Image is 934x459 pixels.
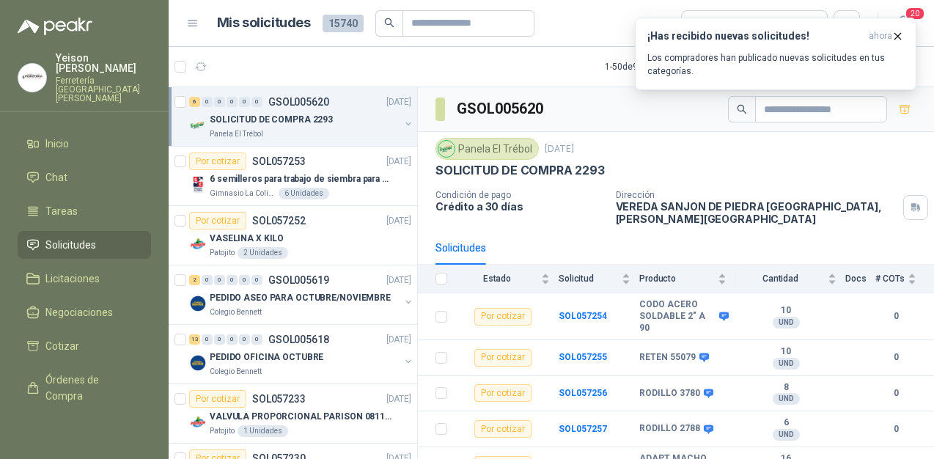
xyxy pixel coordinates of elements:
[214,275,225,285] div: 0
[647,51,904,78] p: Los compradores han publicado nuevas solicitudes en tus categorías.
[735,305,836,317] b: 10
[773,393,800,405] div: UND
[45,304,113,320] span: Negociaciones
[169,206,417,265] a: Por cotizarSOL057252[DATE] Company LogoVASELINA X KILOPatojito2 Unidades
[252,156,306,166] p: SOL057253
[435,163,605,178] p: SOLICITUD DE COMPRA 2293
[635,18,916,90] button: ¡Has recibido nuevas solicitudes!ahora Los compradores han publicado nuevas solicitudes en tus ca...
[189,334,200,345] div: 13
[189,271,414,318] a: 2 0 0 0 0 0 GSOL005619[DATE] Company LogoPEDIDO ASEO PARA OCTUBRE/NOVIEMBREColegio Bennett
[189,354,207,372] img: Company Logo
[773,358,800,370] div: UND
[210,232,284,246] p: VASELINA X KILO
[386,392,411,406] p: [DATE]
[45,372,137,404] span: Órdenes de Compra
[386,95,411,109] p: [DATE]
[239,275,250,285] div: 0
[189,117,207,134] img: Company Logo
[435,200,604,213] p: Crédito a 30 días
[435,190,604,200] p: Condición de pago
[18,416,151,444] a: Remisiones
[189,153,246,170] div: Por cotizar
[268,334,329,345] p: GSOL005618
[456,265,559,293] th: Estado
[227,97,238,107] div: 0
[323,15,364,32] span: 15740
[616,200,897,225] p: VEREDA SANJON DE PIEDRA [GEOGRAPHIC_DATA] , [PERSON_NAME][GEOGRAPHIC_DATA]
[605,55,700,78] div: 1 - 50 de 9117
[559,265,639,293] th: Solicitud
[875,350,916,364] b: 0
[735,273,825,284] span: Cantidad
[239,97,250,107] div: 0
[252,216,306,226] p: SOL057252
[773,429,800,441] div: UND
[875,422,916,436] b: 0
[559,388,607,398] b: SOL057256
[189,275,200,285] div: 2
[474,420,532,438] div: Por cotizar
[227,275,238,285] div: 0
[691,15,721,32] div: Todas
[239,334,250,345] div: 0
[238,425,288,437] div: 1 Unidades
[210,350,323,364] p: PEDIDO OFICINA OCTUBRE
[639,423,700,435] b: RODILLO 2788
[214,97,225,107] div: 0
[189,390,246,408] div: Por cotizar
[735,265,845,293] th: Cantidad
[45,271,100,287] span: Licitaciones
[639,388,700,400] b: RODILLO 3780
[189,97,200,107] div: 6
[210,366,262,378] p: Colegio Bennett
[905,7,925,21] span: 20
[438,141,455,157] img: Company Logo
[268,97,329,107] p: GSOL005620
[210,425,235,437] p: Patojito
[18,197,151,225] a: Tareas
[639,273,715,284] span: Producto
[386,214,411,228] p: [DATE]
[279,188,329,199] div: 6 Unidades
[639,265,735,293] th: Producto
[474,384,532,402] div: Por cotizar
[875,309,916,323] b: 0
[214,334,225,345] div: 0
[875,273,905,284] span: # COTs
[210,128,263,140] p: Panela El Trébol
[45,422,100,438] span: Remisiones
[18,231,151,259] a: Solicitudes
[559,424,607,434] a: SOL057257
[210,291,391,305] p: PEDIDO ASEO PARA OCTUBRE/NOVIEMBRE
[559,352,607,362] a: SOL057255
[251,275,262,285] div: 0
[18,130,151,158] a: Inicio
[474,349,532,367] div: Por cotizar
[210,188,276,199] p: Gimnasio La Colina
[18,366,151,410] a: Órdenes de Compra
[456,273,538,284] span: Estado
[210,247,235,259] p: Patojito
[435,240,486,256] div: Solicitudes
[210,113,333,127] p: SOLICITUD DE COMPRA 2293
[386,333,411,347] p: [DATE]
[845,265,875,293] th: Docs
[18,265,151,293] a: Licitaciones
[435,138,539,160] div: Panela El Trébol
[45,237,96,253] span: Solicitudes
[251,97,262,107] div: 0
[252,394,306,404] p: SOL057233
[45,338,79,354] span: Cotizar
[890,10,916,37] button: 20
[189,414,207,431] img: Company Logo
[189,176,207,194] img: Company Logo
[559,311,607,321] a: SOL057254
[227,334,238,345] div: 0
[18,18,92,35] img: Logo peakr
[202,275,213,285] div: 0
[210,306,262,318] p: Colegio Bennett
[18,332,151,360] a: Cotizar
[189,212,246,229] div: Por cotizar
